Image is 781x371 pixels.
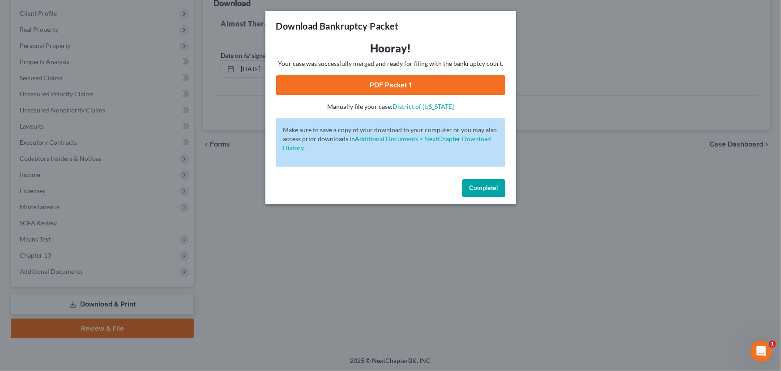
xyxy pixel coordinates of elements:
[276,102,505,111] p: Manually file your case:
[283,125,498,152] p: Make sure to save a copy of your download to your computer or you may also access prior downloads in
[469,184,498,192] span: Complete!
[276,20,399,32] h3: Download Bankruptcy Packet
[393,103,454,110] a: District of [US_STATE]
[276,41,505,56] h3: Hooray!
[769,341,776,348] span: 1
[462,179,505,197] button: Complete!
[276,59,505,68] p: Your case was successfully merged and ready for filing with the bankruptcy court.
[751,341,772,362] iframe: Intercom live chat
[276,75,505,95] a: PDF Packet 1
[283,135,491,151] a: Additional Documents > NextChapter Download History.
